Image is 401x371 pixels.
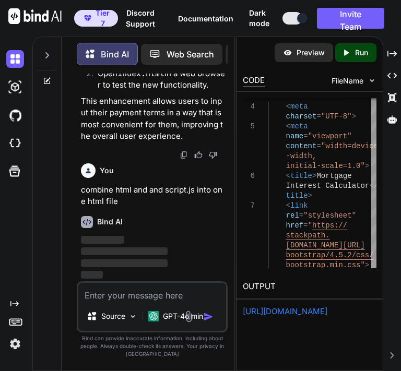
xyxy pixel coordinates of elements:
img: darkAi-studio [6,78,24,96]
button: premiumTier 7 [74,10,118,27]
p: Source [101,311,125,321]
img: githubDark [6,106,24,124]
span: ‌ [81,247,168,255]
h2: OUTPUT [237,274,383,299]
span: > [351,112,356,121]
span: > [364,162,369,170]
img: dislike [209,151,217,159]
span: Dark mode [249,8,278,29]
img: icon [203,312,214,322]
span: ‌ [81,259,168,267]
div: 6 [243,171,255,181]
span: = [316,112,321,121]
span: bootstrap/4.5.2/css/ [286,251,373,259]
p: Run [355,47,368,58]
span: stackpath. [286,231,329,240]
span: name [286,132,303,140]
span: = [303,221,308,230]
span: Documentation [178,14,233,23]
img: preview [283,48,292,57]
img: like [194,151,203,159]
button: Discord Support [118,7,162,29]
span: = [316,142,321,150]
span: Mortgage [316,172,351,180]
span: < [286,201,290,210]
h6: You [100,165,114,176]
span: > [312,172,316,180]
span: FileName [332,76,363,86]
img: premium [84,15,91,21]
span: Discord Support [126,8,155,28]
img: Bind AI [8,8,62,24]
img: Pick Models [128,312,137,321]
p: Bind AI [101,48,129,61]
span: "viewport" [308,132,351,140]
span: bootstrap.min.css [286,261,360,269]
code: index.html [117,68,164,79]
span: initial-scale=1.0" [286,162,364,170]
span: rel [286,211,299,220]
span: [DOMAIN_NAME][URL] [286,241,364,249]
div: 4 [243,102,255,112]
span: title [290,172,312,180]
img: darkChat [6,50,24,68]
img: cloudideIcon [6,135,24,152]
button: Documentation [178,13,233,24]
span: Tier 7 [96,8,110,29]
span: < [286,172,290,180]
span: </ [369,182,378,190]
span: > [308,192,312,200]
span: "width=device [321,142,378,150]
p: combine html and and script.js into one html file [81,184,226,208]
img: chevron down [368,76,376,85]
span: " [308,221,312,230]
span: -width, [286,152,316,160]
span: < [286,122,290,130]
span: < [286,102,290,111]
p: Preview [297,47,325,58]
div: CODE [243,75,265,87]
span: charset [286,112,316,121]
span: https:// [312,221,347,230]
li: Open in a web browser to test the new functionality. [89,68,226,91]
span: href [286,221,303,230]
span: "UTF-8" [321,112,351,121]
h6: Bind AI [97,217,123,227]
img: settings [6,335,24,353]
img: copy [180,151,188,159]
span: ‌ [81,271,103,279]
p: Bind can provide inaccurate information, including about people. Always double-check its answers.... [77,334,228,358]
p: Web Search [167,48,214,61]
span: ‌ [81,236,124,244]
span: = [299,211,303,220]
span: " [360,261,364,269]
span: Interest Calculator [286,182,369,190]
span: > [364,261,369,269]
div: 7 [243,201,255,211]
img: attachment [183,310,195,322]
span: title [286,192,308,200]
a: [URL][DOMAIN_NAME] [243,306,327,316]
p: GPT-4o min.. [163,311,207,321]
span: "stylesheet" [303,211,356,220]
span: = [303,132,308,140]
span: content [286,142,316,150]
div: 5 [243,122,255,131]
button: Invite Team [317,8,384,29]
span: meta [290,102,308,111]
img: GPT-4o mini [148,311,159,321]
span: link [290,201,308,210]
span: meta [290,122,308,130]
p: This enhancement allows users to input their payment terms in a way that is most convenient for t... [81,95,226,142]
